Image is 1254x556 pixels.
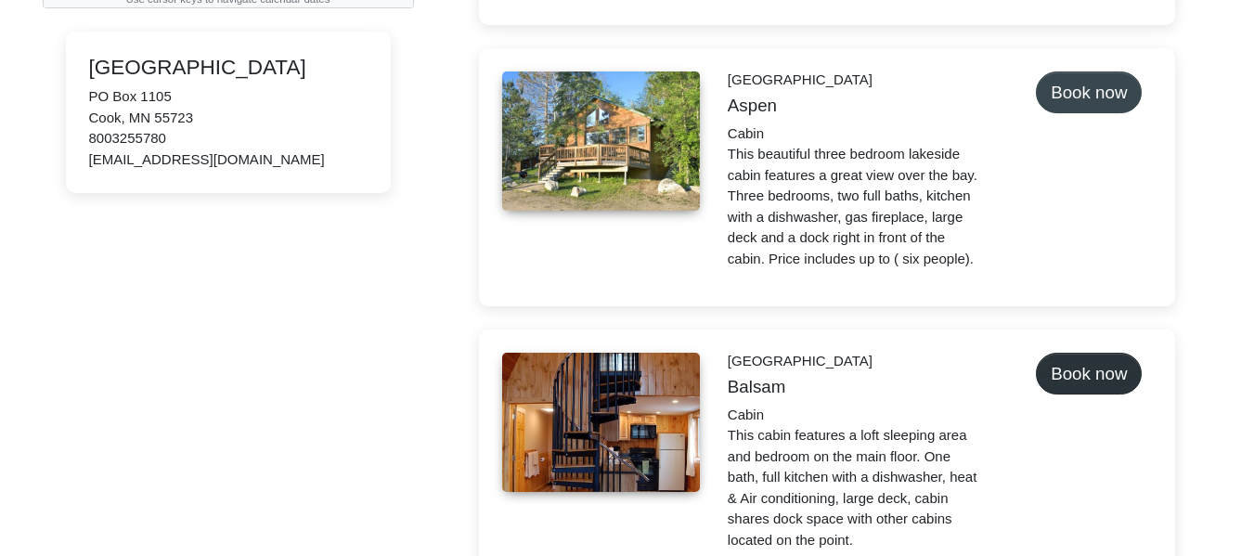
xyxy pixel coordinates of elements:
button: Book now [1036,71,1142,113]
h5: Aspen [728,96,982,117]
p: This cabin features a loft sleeping area and bedroom on the main floor. One bath, full kitchen wi... [728,425,982,550]
h6: [GEOGRAPHIC_DATA] [728,71,982,88]
div: Cabin [728,405,982,426]
h5: Balsam [728,377,982,398]
p: This beautiful three bedroom lakeside cabin features a great view over the bay. Three bedrooms, t... [728,144,982,269]
button: Book now [1036,353,1142,394]
h6: [GEOGRAPHIC_DATA] [728,353,982,369]
div: PO Box 1105 Cook, MN 55723 8003255780 [EMAIL_ADDRESS][DOMAIN_NAME] [89,86,368,170]
div: Cabin [728,123,982,145]
h4: [GEOGRAPHIC_DATA] [89,55,368,80]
